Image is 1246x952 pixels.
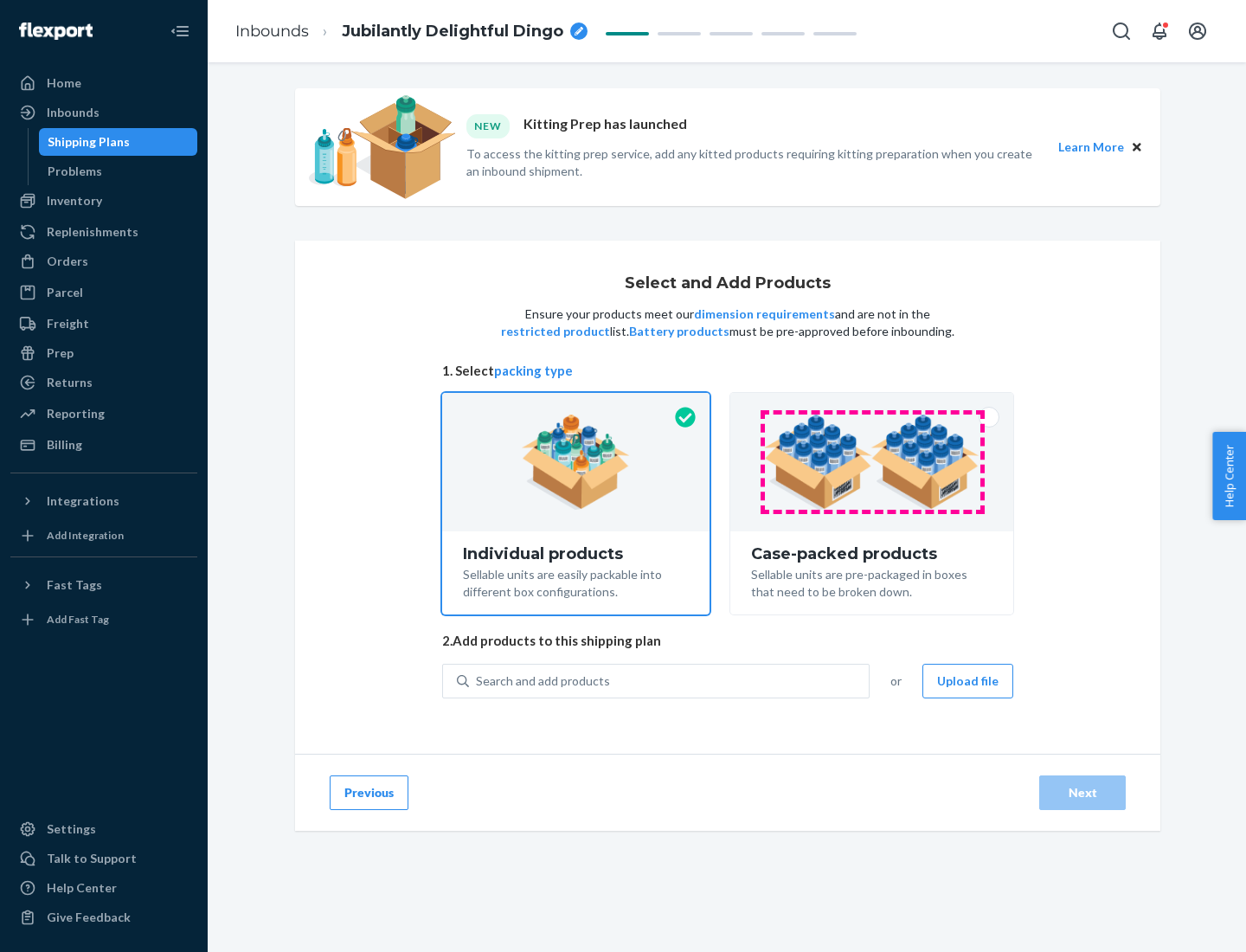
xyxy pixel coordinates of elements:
div: Next [1054,784,1111,801]
a: Reporting [10,400,197,428]
div: Add Fast Tag [47,612,109,627]
span: 1. Select [442,362,1013,380]
span: or [890,672,902,690]
img: case-pack.59cecea509d18c883b923b81aeac6d0b.png [764,415,979,510]
a: Home [10,69,197,97]
a: Help Center [10,874,197,902]
button: Close [1127,138,1146,157]
div: Replenishments [47,223,138,241]
div: Billing [47,436,82,453]
a: Add Integration [10,522,197,550]
a: Freight [10,310,197,338]
button: packing type [494,362,573,380]
div: Settings [47,820,96,838]
div: Parcel [47,284,83,301]
a: Inventory [10,187,197,215]
div: Sellable units are easily packable into different box configurations. [463,563,689,601]
div: Case-packed products [751,545,992,563]
ol: breadcrumbs [222,6,601,57]
button: Previous [330,775,408,810]
button: Learn More [1058,138,1124,157]
img: Flexport logo [19,23,93,40]
button: Help Center [1212,432,1246,520]
button: Open account menu [1180,14,1215,48]
div: Returns [47,374,93,391]
button: Battery products [629,323,729,340]
div: Help Center [47,879,117,897]
button: Upload file [922,664,1013,698]
p: To access the kitting prep service, add any kitted products requiring kitting preparation when yo... [466,145,1043,180]
p: Kitting Prep has launched [523,114,687,138]
button: Open Search Box [1104,14,1139,48]
a: Add Fast Tag [10,606,197,634]
button: dimension requirements [694,306,835,323]
button: restricted product [501,323,610,340]
div: Integrations [47,492,119,510]
div: NEW [466,114,510,138]
div: Reporting [47,405,105,422]
div: Prep [47,344,74,362]
button: Open notifications [1142,14,1177,48]
button: Next [1039,775,1126,810]
div: Talk to Support [47,850,137,867]
a: Inbounds [235,22,309,41]
img: individual-pack.facf35554cb0f1810c75b2bd6df2d64e.png [522,415,630,510]
a: Billing [10,431,197,459]
button: Close Navigation [163,14,197,48]
button: Give Feedback [10,904,197,931]
div: Shipping Plans [48,133,130,151]
div: Freight [47,315,89,332]
p: Ensure your products meet our and are not in the list. must be pre-approved before inbounding. [499,306,956,340]
a: Shipping Plans [39,128,198,156]
div: Search and add products [476,672,610,690]
a: Returns [10,369,197,396]
div: Inbounds [47,104,100,121]
span: 2. Add products to this shipping plan [442,632,1013,650]
a: Prep [10,339,197,367]
a: Settings [10,815,197,843]
a: Parcel [10,279,197,306]
div: Home [47,74,81,92]
div: Add Integration [47,528,124,543]
div: Give Feedback [47,909,131,926]
div: Orders [47,253,88,270]
h1: Select and Add Products [625,275,831,293]
button: Integrations [10,487,197,515]
button: Fast Tags [10,571,197,599]
div: Problems [48,163,102,180]
div: Inventory [47,192,102,209]
div: Individual products [463,545,689,563]
a: Inbounds [10,99,197,126]
a: Talk to Support [10,845,197,872]
div: Sellable units are pre-packaged in boxes that need to be broken down. [751,563,992,601]
a: Replenishments [10,218,197,246]
div: Fast Tags [47,576,102,594]
a: Orders [10,248,197,275]
span: Jubilantly Delightful Dingo [342,21,563,43]
a: Problems [39,158,198,185]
